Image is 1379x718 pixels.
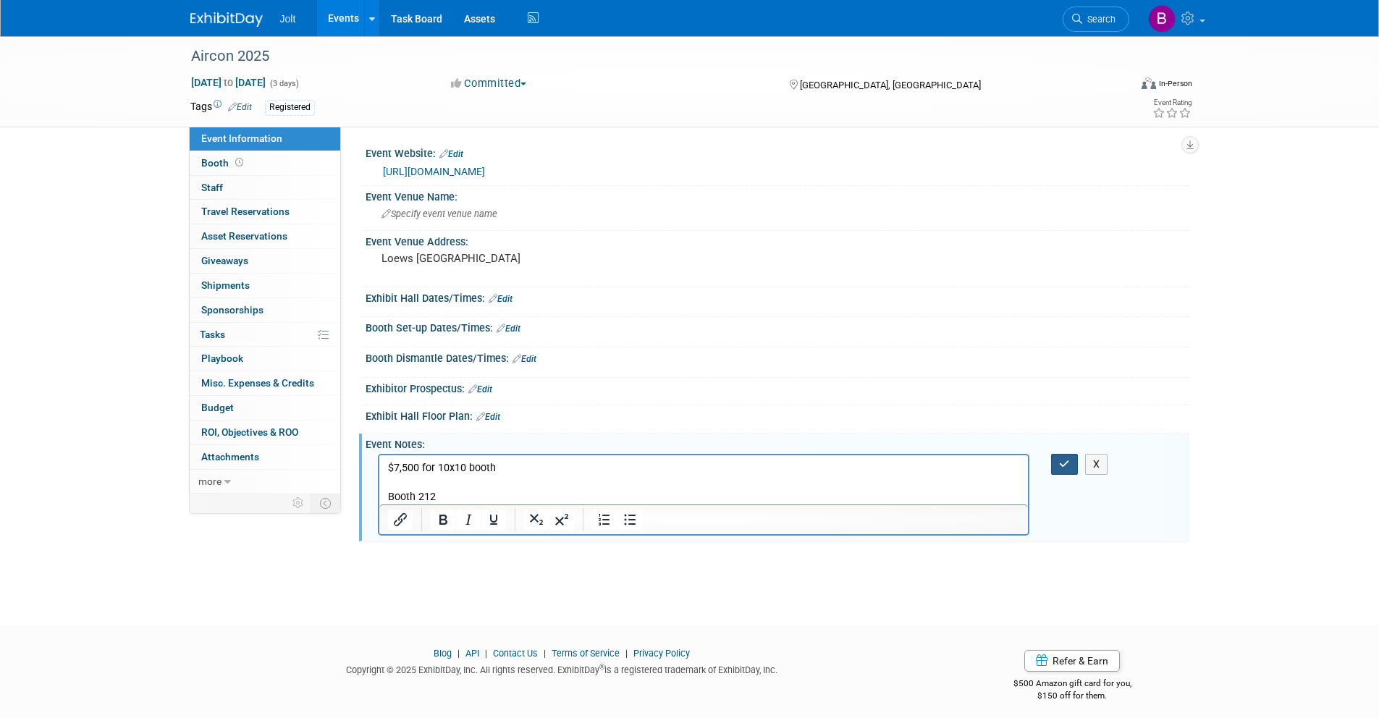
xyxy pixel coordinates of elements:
span: more [198,476,222,487]
a: Privacy Policy [633,648,690,659]
span: Playbook [201,352,243,364]
span: Booth not reserved yet [232,157,246,168]
div: Copyright © 2025 ExhibitDay, Inc. All rights reserved. ExhibitDay is a registered trademark of Ex... [190,660,935,677]
a: Edit [476,412,500,422]
a: Edit [513,354,536,364]
span: | [454,648,463,659]
span: Specify event venue name [381,208,497,219]
div: Registered [265,100,315,115]
a: Contact Us [493,648,538,659]
span: Tasks [200,329,225,340]
span: [DATE] [DATE] [190,76,266,89]
span: | [540,648,549,659]
span: Attachments [201,451,259,463]
span: | [622,648,631,659]
div: Event Rating [1152,99,1192,106]
span: | [481,648,491,659]
a: Edit [228,102,252,112]
a: Tasks [190,323,340,347]
iframe: Rich Text Area [379,455,1029,504]
a: more [190,470,340,494]
div: In-Person [1158,78,1192,89]
span: Asset Reservations [201,230,287,242]
a: Playbook [190,347,340,371]
span: Travel Reservations [201,206,290,217]
div: Booth Set-up Dates/Times: [366,317,1189,336]
pre: Loews [GEOGRAPHIC_DATA] [381,252,693,265]
a: Edit [468,384,492,394]
span: Jolt [280,13,296,25]
span: to [222,77,235,88]
a: Edit [497,324,520,334]
a: Sponsorships [190,298,340,322]
span: [GEOGRAPHIC_DATA], [GEOGRAPHIC_DATA] [800,80,981,90]
button: Insert/edit link [388,510,413,530]
img: ExhibitDay [190,12,263,27]
button: Underline [481,510,506,530]
a: Booth [190,151,340,175]
div: Event Notes: [366,434,1189,452]
button: X [1085,454,1108,475]
span: Search [1082,14,1116,25]
div: Event Venue Name: [366,186,1189,204]
a: Terms of Service [552,648,620,659]
a: Event Information [190,127,340,151]
button: Subscript [524,510,549,530]
a: Giveaways [190,249,340,273]
button: Italic [456,510,481,530]
div: Event Website: [366,143,1189,161]
div: Exhibitor Prospectus: [366,378,1189,397]
a: Search [1063,7,1129,32]
button: Numbered list [592,510,617,530]
div: Booth Dismantle Dates/Times: [366,347,1189,366]
div: Exhibit Hall Dates/Times: [366,287,1189,306]
a: Travel Reservations [190,200,340,224]
img: Format-Inperson.png [1142,77,1156,89]
a: Shipments [190,274,340,297]
div: Event Format [1044,75,1193,97]
div: Aircon 2025 [186,43,1108,69]
a: Asset Reservations [190,224,340,248]
button: Bold [431,510,455,530]
a: Attachments [190,445,340,469]
td: Personalize Event Tab Strip [286,494,311,512]
a: Staff [190,176,340,200]
span: (3 days) [269,79,299,88]
button: Committed [446,76,532,91]
a: Blog [434,648,452,659]
span: Shipments [201,279,250,291]
span: Giveaways [201,255,248,266]
td: Toggle Event Tabs [311,494,340,512]
button: Superscript [549,510,574,530]
a: Misc. Expenses & Credits [190,371,340,395]
div: Exhibit Hall Floor Plan: [366,405,1189,424]
a: Edit [439,149,463,159]
div: Event Venue Address: [366,231,1189,249]
a: ROI, Objectives & ROO [190,421,340,444]
span: ROI, Objectives & ROO [201,426,298,438]
sup: ® [599,663,604,671]
a: Edit [489,294,513,304]
span: Budget [201,402,234,413]
div: $500 Amazon gift card for you, [956,668,1189,701]
div: $150 off for them. [956,690,1189,702]
td: Tags [190,99,252,116]
span: Sponsorships [201,304,263,316]
span: Booth [201,157,246,169]
span: Staff [201,182,223,193]
span: Misc. Expenses & Credits [201,377,314,389]
button: Bullet list [617,510,642,530]
img: Brooke Valderrama [1148,5,1176,33]
span: Event Information [201,132,282,144]
a: Budget [190,396,340,420]
a: Refer & Earn [1024,650,1120,672]
a: API [465,648,479,659]
a: [URL][DOMAIN_NAME] [383,166,485,177]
